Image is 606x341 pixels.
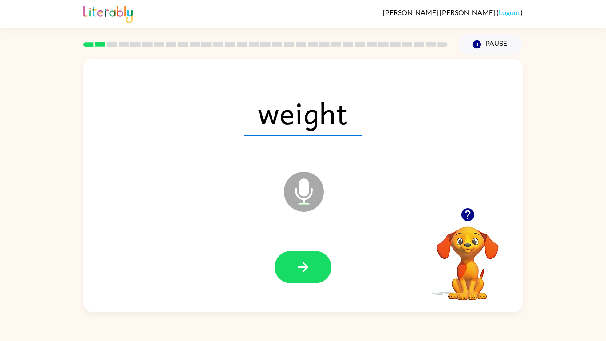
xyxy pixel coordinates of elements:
img: Literably [83,4,133,23]
span: [PERSON_NAME] [PERSON_NAME] [383,8,496,16]
div: ( ) [383,8,523,16]
a: Logout [499,8,520,16]
span: weight [244,90,362,136]
button: Pause [458,34,523,55]
video: Your browser must support playing .mp4 files to use Literably. Please try using another browser. [423,213,512,301]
